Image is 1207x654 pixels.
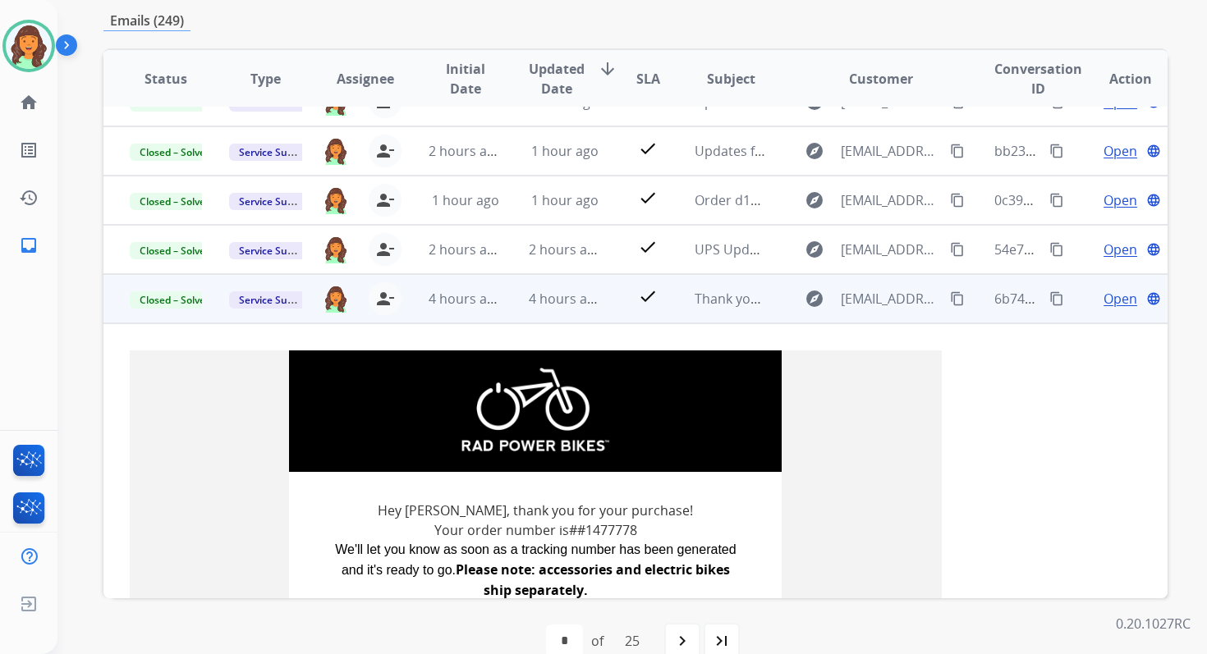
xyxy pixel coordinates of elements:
span: [EMAIL_ADDRESS][DOMAIN_NAME] [841,141,941,161]
span: 2 hours ago [429,142,503,160]
mat-icon: language [1146,291,1161,306]
span: 4 hours ago [529,290,603,308]
img: agent-avatar [323,186,349,214]
mat-icon: history [19,188,39,208]
span: [EMAIL_ADDRESS][DOMAIN_NAME] [841,190,941,210]
mat-icon: content_copy [1049,144,1064,158]
span: Service Support [229,242,323,259]
span: Closed – Solved [130,242,221,259]
span: Customer [849,69,913,89]
mat-icon: explore [805,141,824,161]
img: agent-avatar [323,236,349,263]
span: Service Support [229,144,323,161]
span: 1 hour ago [432,191,499,209]
p: 0.20.1027RC [1116,614,1191,633]
mat-icon: explore [805,289,824,309]
span: 1 hour ago [531,142,599,160]
span: [EMAIL_ADDRESS][DOMAIN_NAME] [841,289,941,309]
mat-icon: arrow_downward [598,59,617,79]
span: Subject [707,69,755,89]
mat-icon: content_copy [950,291,965,306]
span: Open [1104,190,1137,210]
span: 1 hour ago [531,191,599,209]
span: Status [145,69,187,89]
span: Open [1104,240,1137,259]
mat-icon: language [1146,193,1161,208]
mat-icon: content_copy [950,144,965,158]
span: Initial Date [429,59,501,98]
span: Updated Date [529,59,585,98]
span: Thank you for your purchase from Rad Power Bikes [695,290,1012,308]
span: Open [1104,289,1137,309]
mat-icon: content_copy [950,242,965,257]
span: Your order number is [434,521,569,539]
span: 2 hours ago [429,240,503,258]
img: Rad Power Bikes logo [461,367,609,451]
img: agent-avatar [323,137,349,165]
h3: ##1477778 [322,520,749,540]
mat-icon: explore [805,240,824,259]
div: of [591,631,603,651]
span: 4 hours ago [429,290,503,308]
mat-icon: content_copy [950,193,965,208]
mat-icon: language [1146,144,1161,158]
mat-icon: content_copy [1049,291,1064,306]
span: Assignee [337,69,394,89]
mat-icon: content_copy [1049,242,1064,257]
mat-icon: check [638,237,658,257]
span: Service Support [229,193,323,210]
mat-icon: home [19,93,39,112]
img: agent-avatar [323,285,349,313]
span: Closed – Solved [130,144,221,161]
mat-icon: language [1146,242,1161,257]
img: avatar [6,23,52,69]
mat-icon: person_remove [375,240,395,259]
span: 2 hours ago [529,240,603,258]
span: UPS Update: Package Scheduled for Delivery [DATE] [695,240,1014,258]
strong: Please note: accessories and electric bikes ship separately. [456,560,730,599]
mat-icon: check [638,286,658,306]
mat-icon: list_alt [19,140,39,160]
mat-icon: content_copy [1049,193,1064,208]
mat-icon: person_remove [375,190,395,210]
span: Open [1104,141,1137,161]
mat-icon: explore [805,190,824,210]
span: [EMAIL_ADDRESS][DOMAIN_NAME] [841,240,941,259]
span: Closed – Solved [130,291,221,309]
span: Conversation ID [994,59,1082,98]
mat-icon: last_page [712,631,732,651]
p: Emails (249) [103,11,190,31]
span: Type [250,69,281,89]
mat-icon: check [638,139,658,158]
span: SLA [636,69,660,89]
th: Action [1067,50,1168,107]
span: Closed – Solved [130,193,221,210]
span: Service Support [229,291,323,309]
mat-icon: inbox [19,236,39,255]
h2: Hey [PERSON_NAME], thank you for your purchase! [322,501,749,520]
mat-icon: person_remove [375,141,395,161]
mat-icon: check [638,188,658,208]
mat-icon: navigate_next [672,631,692,651]
mat-icon: person_remove [375,289,395,309]
span: Order d19191b5-bdf3-4407-a71c-246b8f763144 [695,191,984,209]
